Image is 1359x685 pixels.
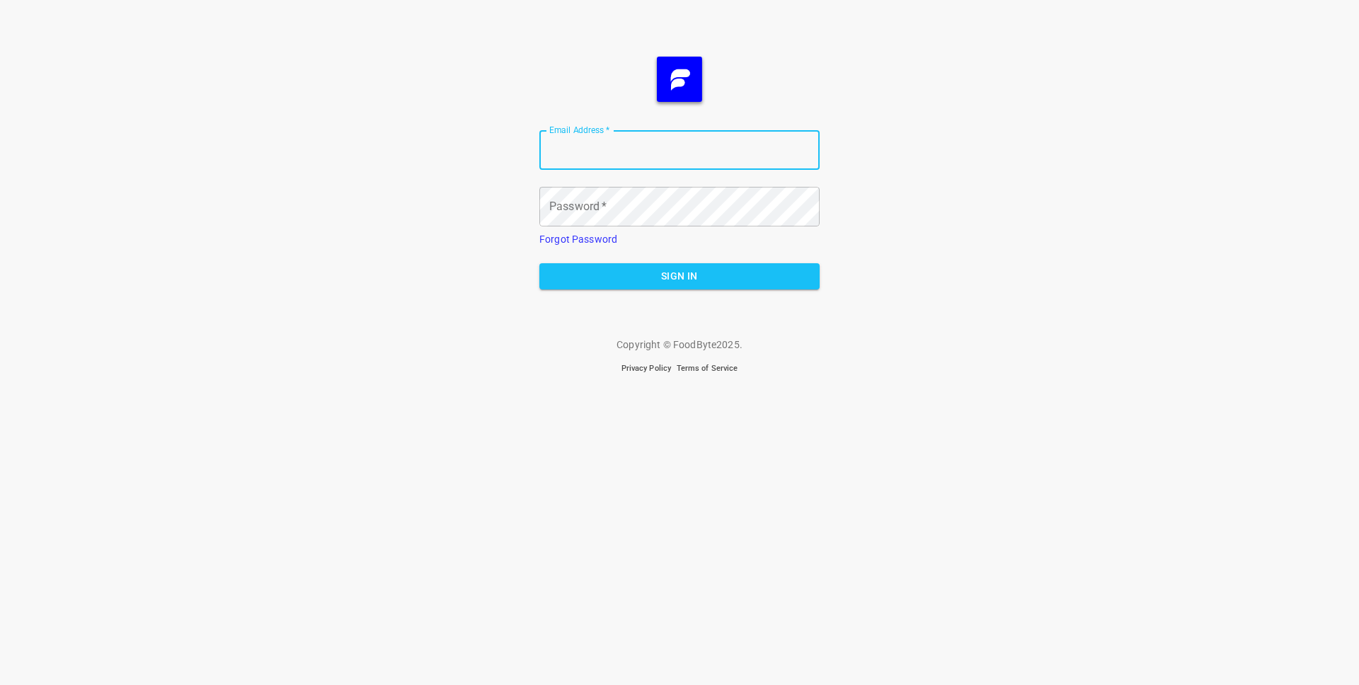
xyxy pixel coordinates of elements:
[677,364,738,373] a: Terms of Service
[539,263,820,289] button: Sign In
[617,338,742,352] p: Copyright © FoodByte 2025 .
[539,234,617,245] a: Forgot Password
[657,57,702,102] img: FB_Logo_Reversed_RGB_Icon.895fbf61.png
[621,364,671,373] a: Privacy Policy
[551,267,808,285] span: Sign In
